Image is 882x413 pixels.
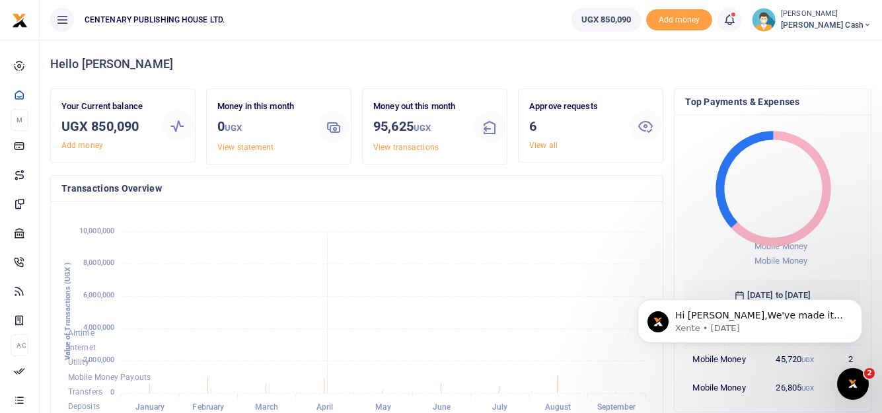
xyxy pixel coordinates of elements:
[61,181,652,196] h4: Transactions Overview
[12,15,28,24] a: logo-small logo-large logo-large
[316,403,334,412] tspan: April
[801,385,814,392] small: UGX
[781,9,871,20] small: [PERSON_NAME]
[225,123,242,133] small: UGX
[83,323,114,332] tspan: 4,000,000
[83,291,114,300] tspan: 6,000,000
[68,402,100,412] span: Deposits
[581,13,631,26] span: UGX 850,090
[68,387,102,396] span: Transfers
[217,116,307,138] h3: 0
[752,8,871,32] a: profile-user [PERSON_NAME] [PERSON_NAME] Cash
[61,141,103,150] a: Add money
[192,403,224,412] tspan: February
[566,8,646,32] li: Wallet ballance
[762,373,822,401] td: 26,805
[79,227,114,235] tspan: 10,000,000
[83,259,114,268] tspan: 8,000,000
[68,358,89,367] span: Utility
[373,116,463,138] h3: 95,625
[685,373,762,401] td: Mobile Money
[685,94,860,109] h4: Top Payments & Expenses
[414,123,431,133] small: UGX
[754,241,807,251] span: Mobile Money
[646,9,712,31] li: Toup your wallet
[135,403,165,412] tspan: January
[61,116,151,136] h3: UGX 850,090
[217,100,307,114] p: Money in this month
[63,262,72,361] text: Value of Transactions (UGX )
[83,356,114,364] tspan: 2,000,000
[752,8,776,32] img: profile-user
[864,368,875,379] span: 2
[12,13,28,28] img: logo-small
[529,141,558,150] a: View all
[529,100,619,114] p: Approve requests
[11,109,28,131] li: M
[822,373,860,401] td: 1
[646,14,712,24] a: Add money
[373,100,463,114] p: Money out this month
[646,9,712,31] span: Add money
[217,143,274,152] a: View statement
[529,116,619,136] h3: 6
[110,388,114,396] tspan: 0
[255,403,278,412] tspan: March
[837,368,869,400] iframe: Intercom live chat
[781,19,871,31] span: [PERSON_NAME] Cash
[571,8,641,32] a: UGX 850,090
[11,334,28,356] li: Ac
[79,14,230,26] span: CENTENARY PUBLISHING HOUSE LTD.
[618,272,882,364] iframe: Intercom notifications message
[754,256,807,266] span: Mobile Money
[68,328,94,338] span: Airtime
[50,57,871,71] h4: Hello [PERSON_NAME]
[68,343,96,352] span: Internet
[373,143,439,152] a: View transactions
[68,373,151,382] span: Mobile Money Payouts
[545,403,571,412] tspan: August
[61,100,151,114] p: Your Current balance
[597,403,636,412] tspan: September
